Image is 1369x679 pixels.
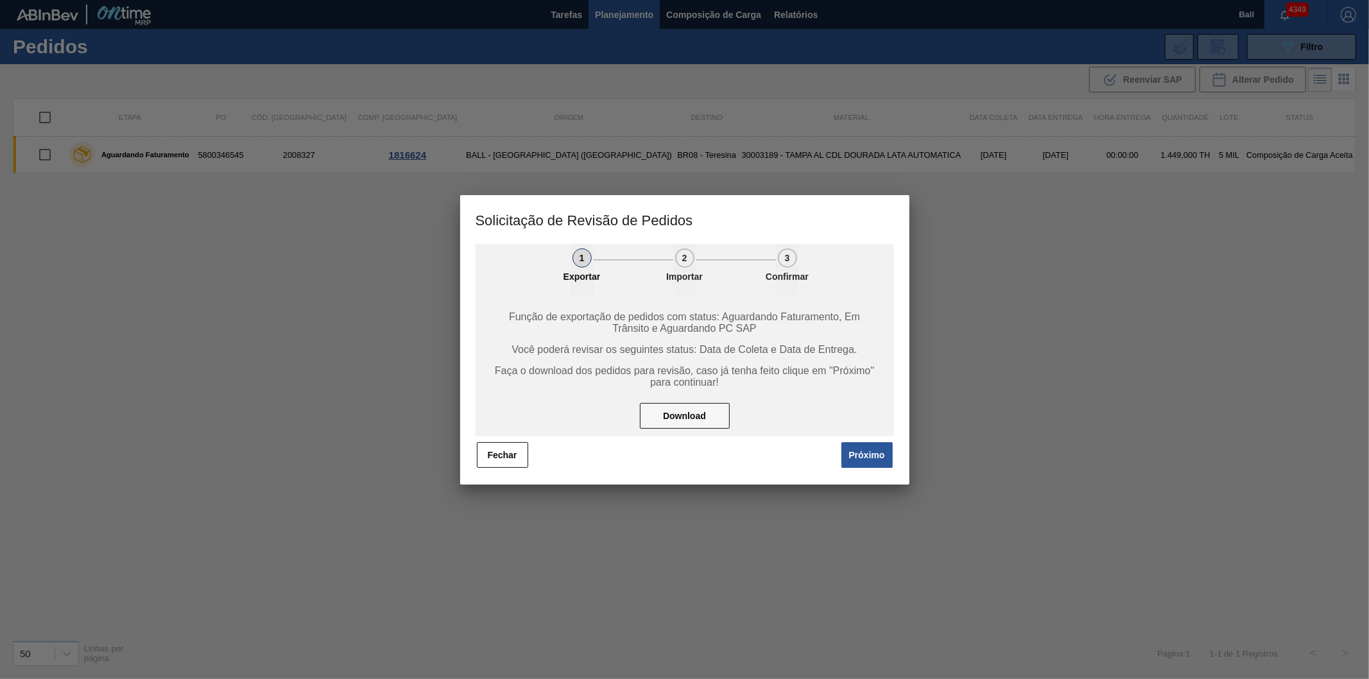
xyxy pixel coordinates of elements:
[673,244,696,295] button: 2Importar
[640,403,730,429] button: Download
[490,344,879,356] span: Você poderá revisar os seguintes status: Data de Coleta e Data de Entrega.
[571,244,594,295] button: 1Exportar
[550,271,614,282] p: Exportar
[653,271,717,282] p: Importar
[573,248,592,268] div: 1
[675,248,694,268] div: 2
[841,442,893,468] button: Próximo
[490,311,879,334] span: Função de exportação de pedidos com status: Aguardando Faturamento, Em Trânsito e Aguardando PC SAP
[776,244,799,295] button: 3Confirmar
[490,365,879,388] span: Faça o download dos pedidos para revisão, caso já tenha feito clique em "Próximo" para continuar!
[755,271,820,282] p: Confirmar
[778,248,797,268] div: 3
[477,442,528,468] button: Fechar
[460,195,909,244] h3: Solicitação de Revisão de Pedidos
